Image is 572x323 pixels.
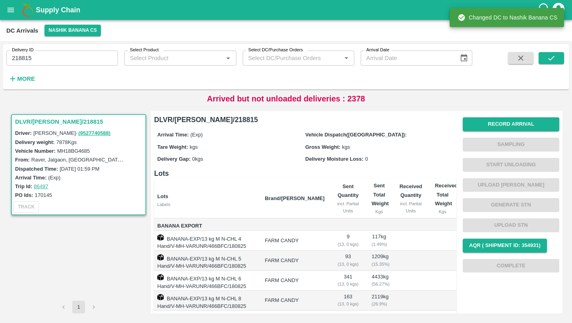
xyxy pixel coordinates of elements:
label: Select DC/Purchase Orders [248,47,303,53]
div: ( 13, 0 kgs) [337,300,359,307]
img: logo [20,2,36,18]
td: 341 [331,271,365,291]
div: DC Arrivals [6,25,38,36]
img: box [157,254,164,261]
span: Banana Export [157,222,259,231]
span: 0 [365,156,368,162]
label: Select Product [130,47,158,53]
input: Select DC/Purchase Orders [245,53,329,63]
label: Dispatched Time: [15,166,58,172]
label: [DATE] 01:59 PM [60,166,99,172]
label: (Exp) [48,175,60,181]
label: Arrival Time: [15,175,46,181]
td: 2119 kg [365,291,393,311]
button: Record Arrival [463,117,559,131]
div: ( 15.35 %) [372,261,387,268]
td: 9 [331,231,365,251]
label: PO Ids: [15,192,33,198]
label: Vehicle Number: [15,148,56,154]
div: Changed DC to Nashik Banana CS [458,10,557,25]
td: FARM CANDY [259,231,331,251]
div: customer-support [537,3,551,17]
input: Arrival Date [361,51,453,66]
input: Select Product [127,53,220,63]
button: Choose date [456,51,472,66]
td: BANANA-EXP/13 kg M N-CHL 4 Hand/V-MH-VARUNR/466BFC/180825 [154,231,259,251]
div: Kgs [435,208,450,215]
div: Kgs [372,208,387,215]
td: BANANA-EXP/13 kg M N-CHL 6 Hand/V-MH-VARUNR/466BFC/180825 [154,271,259,291]
label: Tare Weight: [157,144,188,150]
img: box [157,234,164,241]
input: Enter Delivery ID [6,51,118,66]
td: 93 [331,251,365,270]
b: Received Total Weight [435,183,458,206]
td: 4433 kg [365,271,393,291]
label: Delivery Gap: [157,156,191,162]
div: ( 13, 0 kgs) [337,280,359,288]
label: Delivery Moisture Loss: [305,156,364,162]
div: account of current user [551,2,566,18]
div: ( 26.9 %) [372,300,387,307]
b: Sent Quantity [338,183,359,198]
td: BANANA-EXP/13 kg M N-CHL 8 Hand/V-MH-VARUNR/466BFC/180825 [154,291,259,311]
span: (Exp) [190,132,203,138]
img: box [157,274,164,280]
label: 7878 Kgs [56,139,77,145]
td: 1209 kg [365,251,393,270]
b: Brand/[PERSON_NAME] [265,195,325,201]
label: Delivery weight: [15,139,55,145]
label: Driver: [15,130,32,136]
td: BANANA-EXP/13 kg M N-CHL 5 Hand/V-MH-VARUNR/466BFC/180825 [154,251,259,270]
button: AQR ( Shipment Id: 354931) [463,239,547,253]
div: Labels [157,201,259,208]
b: Supply Chain [36,6,80,14]
h6: DLVR/[PERSON_NAME]/218815 [154,114,456,125]
img: box [157,294,164,300]
nav: pagination navigation [56,301,101,313]
button: Open [223,53,233,63]
label: Delivery ID [12,47,33,53]
label: Arrival Time: [157,132,189,138]
h6: Lots [154,168,456,179]
label: Gross Weight: [305,144,341,150]
div: ( 1.49 %) [372,241,387,248]
div: incl. Partial Units [400,200,422,215]
b: Lots [157,193,168,199]
button: open drawer [2,1,20,19]
p: Arrived but not unloaded deliveries : 2378 [207,93,365,105]
b: Sent Total Weight [372,183,389,206]
button: More [6,72,37,86]
button: Select DC [44,25,101,36]
span: kgs [190,144,198,150]
span: kgs [342,144,350,150]
label: MH18BG4685 [57,148,90,154]
td: FARM CANDY [259,291,331,311]
label: 170145 [35,192,52,198]
label: Arrival Date [366,47,389,53]
label: Raver, Jalgaon, [GEOGRAPHIC_DATA], [GEOGRAPHIC_DATA] [31,156,179,163]
div: ( 13, 0 kgs) [337,241,359,248]
a: 86497 [34,183,48,189]
div: incl. Partial Units [337,200,359,215]
label: Trip Id: [15,183,32,189]
td: 163 [331,291,365,311]
td: FARM CANDY [259,271,331,291]
td: 117 kg [365,231,393,251]
button: Open [341,53,352,63]
a: Supply Chain [36,4,537,16]
td: FARM CANDY [259,251,331,270]
span: [PERSON_NAME] - [33,130,111,136]
div: ( 13, 0 kgs) [337,261,359,268]
button: page 1 [72,301,85,313]
h3: DLVR/[PERSON_NAME]/218815 [15,117,145,127]
label: Vehicle Dispatch([GEOGRAPHIC_DATA]): [305,132,407,138]
b: Received Quantity [400,183,422,198]
span: 606.00 [337,313,359,322]
div: ( 56.27 %) [372,280,387,288]
a: (9527740588) [78,130,110,136]
label: From: [15,157,30,163]
span: 0 kgs [192,156,203,162]
strong: More [17,76,35,82]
